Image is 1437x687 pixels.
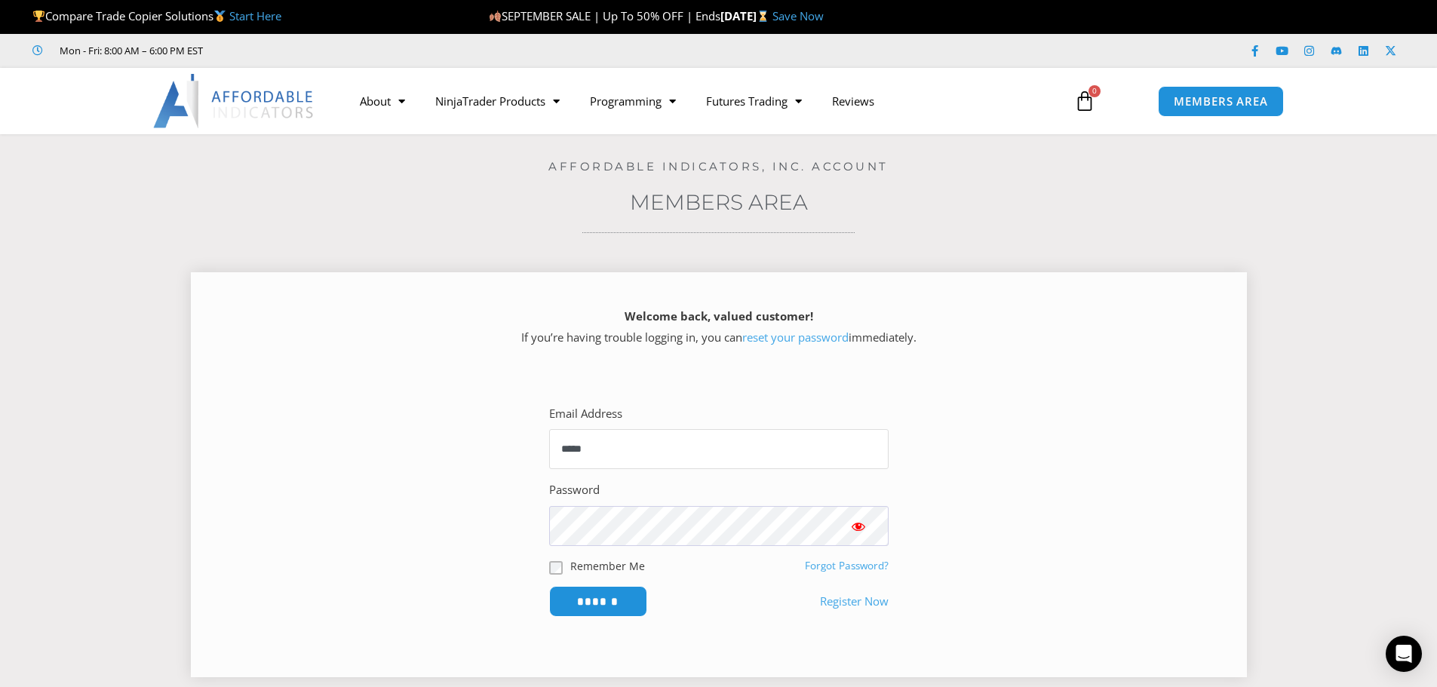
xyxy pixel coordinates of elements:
[1088,85,1101,97] span: 0
[630,189,808,215] a: Members Area
[817,84,889,118] a: Reviews
[345,84,1057,118] nav: Menu
[820,591,889,612] a: Register Now
[1386,636,1422,672] div: Open Intercom Messenger
[549,403,622,425] label: Email Address
[1052,79,1118,123] a: 0
[772,8,824,23] a: Save Now
[548,159,889,173] a: Affordable Indicators, Inc. Account
[1158,86,1284,117] a: MEMBERS AREA
[570,558,645,574] label: Remember Me
[214,11,226,22] img: 🥇
[32,8,281,23] span: Compare Trade Copier Solutions
[805,559,889,572] a: Forgot Password?
[490,11,501,22] img: 🍂
[742,330,849,345] a: reset your password
[345,84,420,118] a: About
[720,8,772,23] strong: [DATE]
[229,8,281,23] a: Start Here
[420,84,575,118] a: NinjaTrader Products
[224,43,450,58] iframe: Customer reviews powered by Trustpilot
[217,306,1221,348] p: If you’re having trouble logging in, you can immediately.
[153,74,315,128] img: LogoAI | Affordable Indicators – NinjaTrader
[1174,96,1268,107] span: MEMBERS AREA
[489,8,720,23] span: SEPTEMBER SALE | Up To 50% OFF | Ends
[625,308,813,324] strong: Welcome back, valued customer!
[691,84,817,118] a: Futures Trading
[33,11,45,22] img: 🏆
[575,84,691,118] a: Programming
[828,506,889,546] button: Show password
[549,480,600,501] label: Password
[56,41,203,60] span: Mon - Fri: 8:00 AM – 6:00 PM EST
[757,11,769,22] img: ⌛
